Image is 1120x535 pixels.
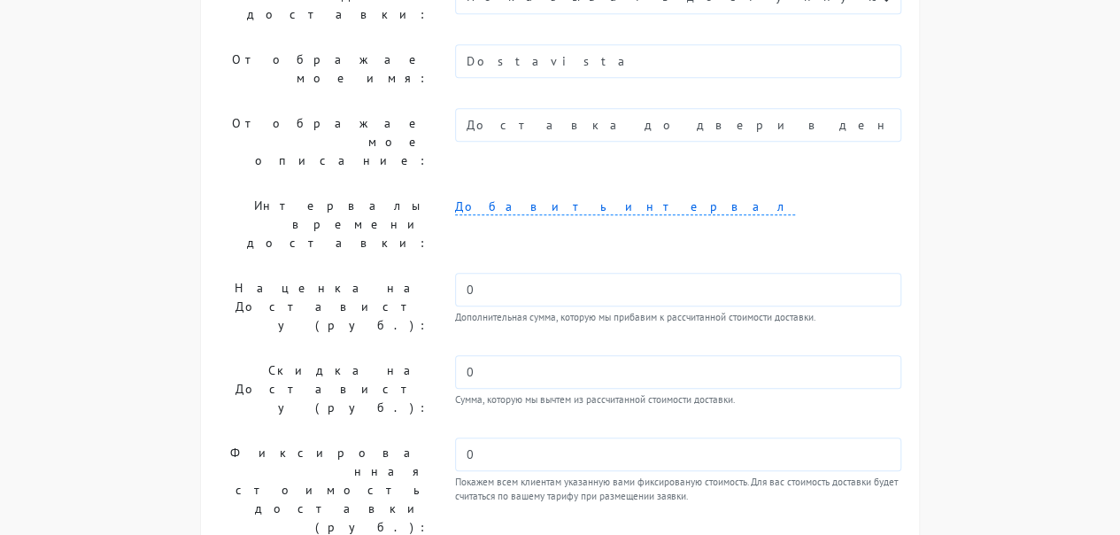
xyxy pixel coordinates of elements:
label: Отображаемое имя: [205,44,442,94]
label: Наценка на Достависту (руб.): [205,273,442,341]
label: Отображаемое описание: [205,108,442,176]
label: Скидка на Достависту (руб.): [205,355,442,423]
a: Добавить интервал [455,198,795,215]
small: Дополнительная сумма, которую мы прибавим к рассчитанной стоимости доставки. [455,310,901,325]
small: Сумма, которую мы вычтем из рассчитанной стоимости доставки. [455,392,901,407]
label: Интервалы времени доставки: [205,190,442,259]
small: Покажем всем клиентам указанную вами фиксированую стоимость. Для вас стоимость доставки будет счи... [455,475,901,505]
